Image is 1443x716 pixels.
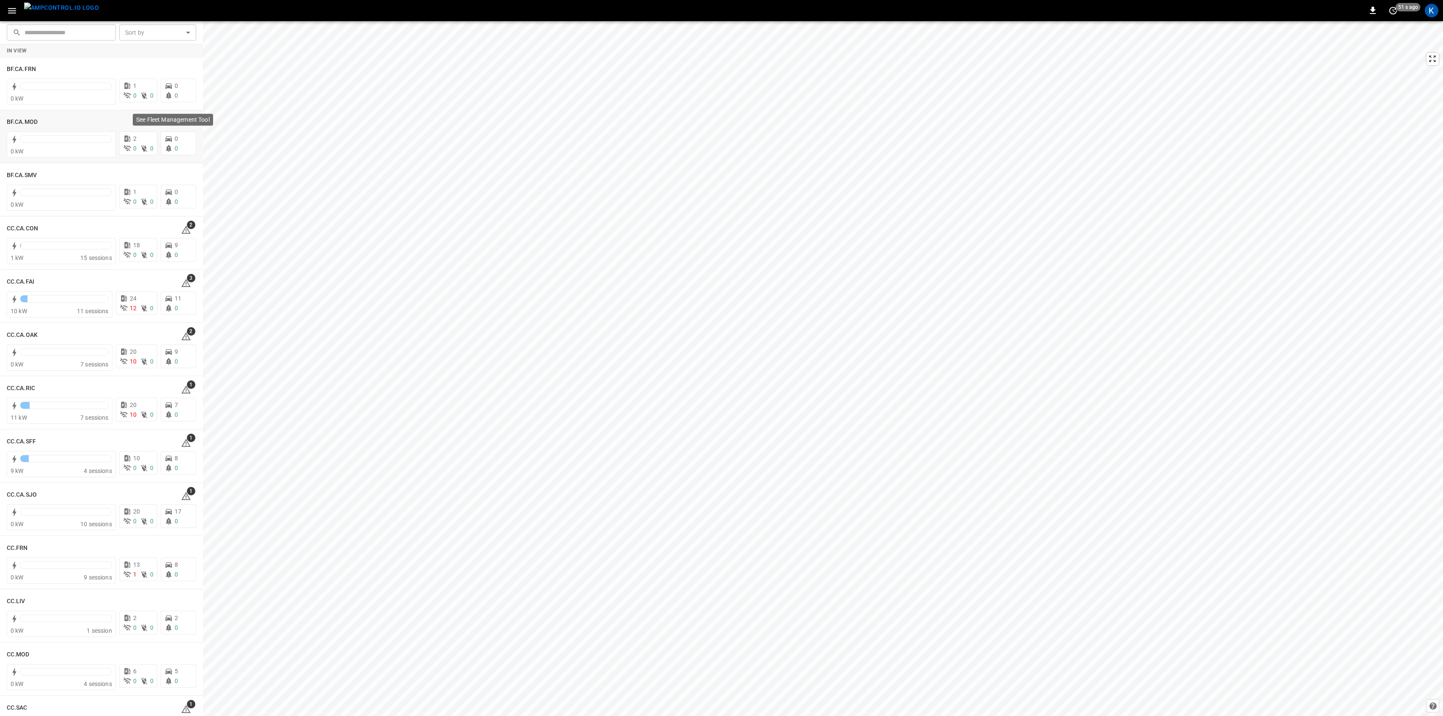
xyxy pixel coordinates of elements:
span: 9 sessions [84,574,112,581]
span: 0 [150,198,153,205]
span: 0 [175,518,178,525]
span: 0 [175,135,178,142]
span: 0 [133,518,137,525]
span: 4 sessions [84,467,112,474]
span: 1 [133,189,137,195]
span: 24 [130,295,137,302]
img: ampcontrol.io logo [24,3,99,13]
span: 17 [175,508,181,515]
span: 0 [133,465,137,471]
span: 13 [133,561,140,568]
span: 0 [133,624,137,631]
span: 11 kW [11,414,27,421]
span: 0 [150,305,153,312]
span: 0 [150,92,153,99]
span: 0 [175,411,178,418]
h6: CC.FRN [7,544,28,553]
span: 0 kW [11,680,24,687]
span: 1 [133,82,137,89]
span: 1 [187,380,195,389]
span: 0 [150,411,153,418]
span: 0 [175,465,178,471]
span: 9 [175,348,178,355]
h6: CC.CA.FAI [7,277,34,287]
span: 0 [150,251,153,258]
span: 0 [133,198,137,205]
span: 0 kW [11,627,24,634]
div: profile-icon [1425,4,1438,17]
span: 0 kW [11,361,24,368]
span: 0 [175,92,178,99]
span: 10 [133,455,140,462]
span: 20 [133,508,140,515]
h6: CC.CA.OAK [7,331,38,340]
span: 1 [187,434,195,442]
span: 8 [175,561,178,568]
span: 7 sessions [80,361,109,368]
h6: CC.MOD [7,650,30,659]
span: 0 [175,198,178,205]
span: 0 kW [11,574,24,581]
button: set refresh interval [1386,4,1400,17]
span: 0 kW [11,521,24,527]
span: 0 [175,251,178,258]
span: 0 kW [11,201,24,208]
span: 8 [175,455,178,462]
span: 0 [150,624,153,631]
span: 20 [130,348,137,355]
span: 6 [133,668,137,675]
h6: CC.CA.CON [7,224,38,233]
span: 15 sessions [80,254,112,261]
h6: CC.SAC [7,703,27,713]
span: 0 kW [11,148,24,155]
span: 7 sessions [80,414,109,421]
span: 0 [133,251,137,258]
span: 0 [150,518,153,525]
p: See Fleet Management Tool [136,115,210,124]
span: 9 [175,242,178,249]
span: 0 [150,465,153,471]
span: 2 [133,615,137,621]
span: 9 kW [11,467,24,474]
h6: BF.CA.SMV [7,171,37,180]
span: 1 kW [11,254,24,261]
h6: CC.LIV [7,597,25,606]
span: 11 [175,295,181,302]
span: 10 sessions [80,521,112,527]
span: 10 [130,411,137,418]
span: 51 s ago [1396,3,1421,11]
span: 0 [150,145,153,152]
span: 4 sessions [84,680,112,687]
span: 0 [175,305,178,312]
span: 11 sessions [77,308,109,314]
span: 0 [133,145,137,152]
span: 5 [175,668,178,675]
h6: CC.CA.RIC [7,384,35,393]
span: 0 [175,571,178,578]
span: 0 [175,82,178,89]
strong: In View [7,48,27,54]
span: 7 [175,402,178,408]
h6: CC.CA.SJO [7,490,37,500]
span: 0 [175,624,178,631]
span: 10 kW [11,308,27,314]
span: 20 [130,402,137,408]
span: 1 [187,487,195,495]
h6: BF.CA.FRN [7,65,36,74]
span: 1 [133,571,137,578]
span: 1 [187,700,195,708]
span: 1 session [87,627,112,634]
span: 2 [133,135,137,142]
span: 0 [175,145,178,152]
h6: BF.CA.MOD [7,118,38,127]
span: 0 kW [11,95,24,102]
span: 0 [175,189,178,195]
span: 12 [130,305,137,312]
span: 0 [133,678,137,684]
h6: CC.CA.SFF [7,437,36,446]
span: 18 [133,242,140,249]
span: 2 [187,221,195,229]
span: 10 [130,358,137,365]
span: 0 [175,358,178,365]
span: 2 [187,327,195,336]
